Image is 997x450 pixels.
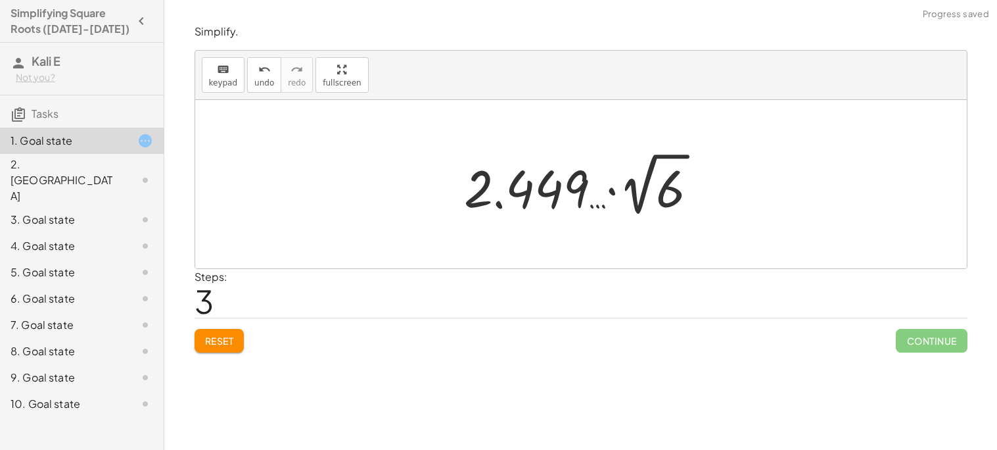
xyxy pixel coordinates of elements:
[32,107,58,120] span: Tasks
[923,8,989,21] span: Progress saved
[11,291,116,307] div: 6. Goal state
[11,5,129,37] h4: Simplifying Square Roots ([DATE]-[DATE])
[137,396,153,412] i: Task not started.
[11,370,116,386] div: 9. Goal state
[11,343,116,359] div: 8. Goal state
[323,78,361,87] span: fullscreen
[195,329,244,353] button: Reset
[137,317,153,333] i: Task not started.
[254,78,274,87] span: undo
[11,264,116,280] div: 5. Goal state
[137,238,153,254] i: Task not started.
[11,396,116,412] div: 10. Goal state
[137,370,153,386] i: Task not started.
[137,264,153,280] i: Task not started.
[11,317,116,333] div: 7. Goal state
[137,343,153,359] i: Task not started.
[290,62,303,78] i: redo
[11,212,116,228] div: 3. Goal state
[281,57,313,93] button: redoredo
[195,24,967,39] p: Simplify.
[137,133,153,149] i: Task started.
[11,133,116,149] div: 1. Goal state
[195,270,227,284] label: Steps:
[137,291,153,307] i: Task not started.
[137,212,153,228] i: Task not started.
[209,78,238,87] span: keypad
[205,335,234,347] span: Reset
[32,53,60,68] span: Kali E
[247,57,281,93] button: undoundo
[217,62,229,78] i: keyboard
[202,57,245,93] button: keyboardkeypad
[315,57,368,93] button: fullscreen
[288,78,306,87] span: redo
[16,71,153,84] div: Not you?
[258,62,271,78] i: undo
[137,172,153,188] i: Task not started.
[11,157,116,204] div: 2. [GEOGRAPHIC_DATA]
[195,281,214,321] span: 3
[11,238,116,254] div: 4. Goal state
